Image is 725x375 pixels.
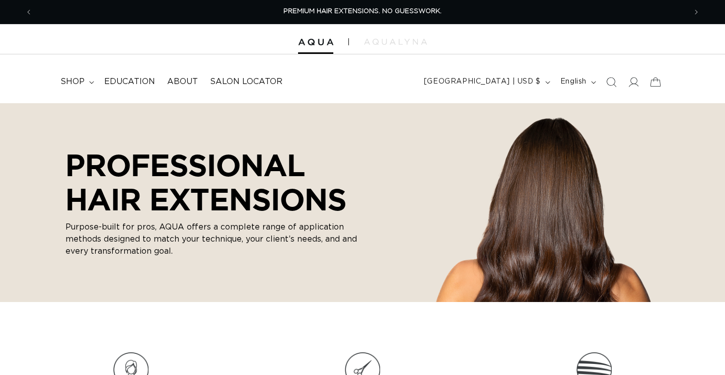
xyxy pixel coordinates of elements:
button: Next announcement [685,3,707,22]
a: Education [98,70,161,93]
img: aqualyna.com [364,39,427,45]
span: shop [60,77,85,87]
span: English [560,77,587,87]
span: About [167,77,198,87]
button: English [554,72,600,92]
span: Salon Locator [210,77,282,87]
button: Previous announcement [18,3,40,22]
summary: shop [54,70,98,93]
span: [GEOGRAPHIC_DATA] | USD $ [424,77,541,87]
span: PREMIUM HAIR EXTENSIONS. NO GUESSWORK. [283,8,442,15]
a: About [161,70,204,93]
button: [GEOGRAPHIC_DATA] | USD $ [418,72,554,92]
summary: Search [600,71,622,93]
p: PROFESSIONAL HAIR EXTENSIONS [65,147,357,216]
img: Aqua Hair Extensions [298,39,333,46]
p: Purpose-built for pros, AQUA offers a complete range of application methods designed to match you... [65,221,357,257]
a: Salon Locator [204,70,288,93]
span: Education [104,77,155,87]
